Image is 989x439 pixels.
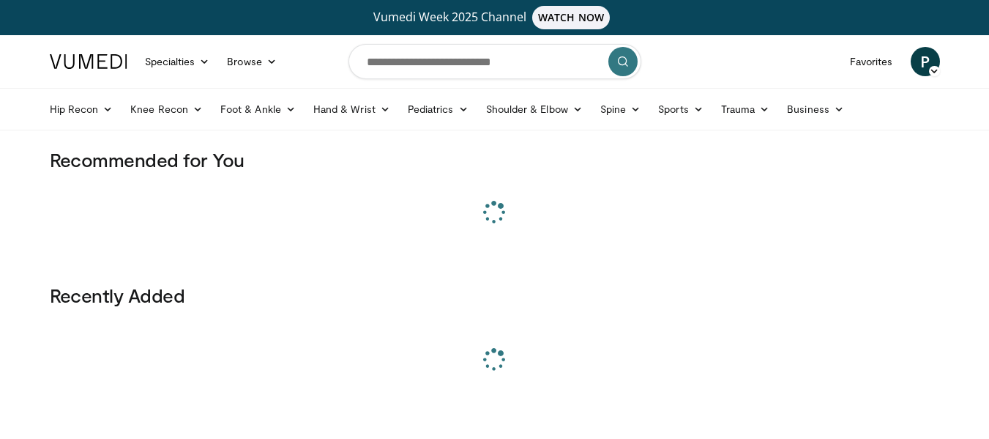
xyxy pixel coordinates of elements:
[41,95,122,124] a: Hip Recon
[122,95,212,124] a: Knee Recon
[305,95,399,124] a: Hand & Wrist
[477,95,591,124] a: Shoulder & Elbow
[50,284,940,307] h3: Recently Added
[591,95,649,124] a: Spine
[778,95,853,124] a: Business
[649,95,712,124] a: Sports
[348,44,641,79] input: Search topics, interventions
[52,6,938,29] a: Vumedi Week 2025 ChannelWATCH NOW
[50,148,940,171] h3: Recommended for You
[218,47,285,76] a: Browse
[532,6,610,29] span: WATCH NOW
[136,47,219,76] a: Specialties
[911,47,940,76] a: P
[841,47,902,76] a: Favorites
[50,54,127,69] img: VuMedi Logo
[712,95,779,124] a: Trauma
[399,95,477,124] a: Pediatrics
[212,95,305,124] a: Foot & Ankle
